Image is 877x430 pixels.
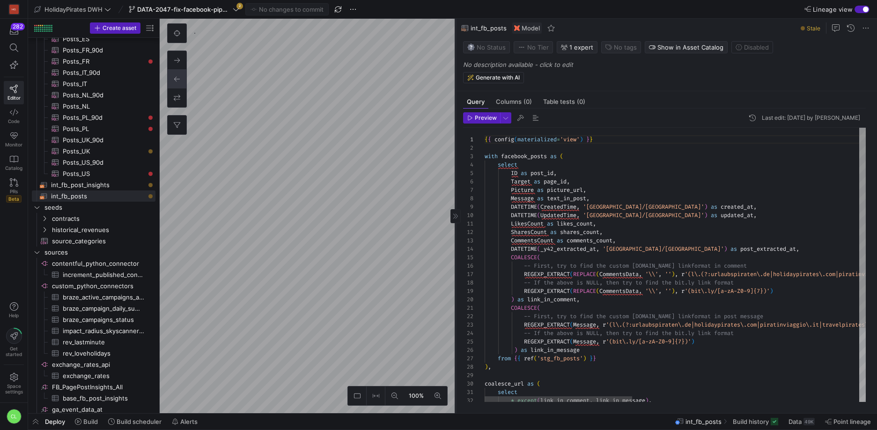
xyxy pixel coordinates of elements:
span: ) [511,296,514,303]
span: , [599,228,603,236]
div: 20 [463,295,473,304]
span: as [547,220,553,227]
div: Press SPACE to select this row. [32,280,155,292]
span: shares_count [560,228,599,236]
span: int_fb_posts​​​​​​​​​​ [51,191,145,202]
button: DATA-2047-fix-facebook-pipeline [126,3,242,15]
a: int_fb_post_insights​​​​​​​​​​ [32,179,155,190]
span: Posts_IT​​​​​​​​​ [63,79,145,89]
a: exchange_rates​​​​​​​​​ [32,370,155,381]
a: Posts_PL​​​​​​​​​ [32,123,155,134]
span: , [675,270,678,278]
div: Press SPACE to select this row. [32,146,155,157]
div: Press SPACE to select this row. [32,224,155,235]
span: ( [514,136,517,143]
span: , [658,287,662,295]
span: as [521,169,527,177]
button: Show in Asset Catalog [645,41,728,53]
a: braze_active_campaigns_analytics​​​​​​​​​ [32,292,155,303]
div: 49K [803,418,815,425]
div: Press SPACE to select this row. [32,235,155,247]
div: 4 [463,160,473,169]
span: seeds [44,202,154,213]
span: ( [560,153,563,160]
span: ) [671,270,675,278]
span: COALESCE [511,254,537,261]
span: Generate with AI [476,74,520,81]
span: likes_count [557,220,593,227]
a: Posts_ES​​​​​​​​​ [32,33,155,44]
span: Posts_UK_90d​​​​​​​​​ [63,135,145,146]
span: r [603,321,606,328]
button: Build history [729,414,782,430]
a: Posts_PL_90d​​​​​​​​​ [32,112,155,123]
div: Press SPACE to select this row. [32,56,155,67]
span: -- If the above is NULL, then try to find the bit. [524,329,688,337]
a: braze_campaigns_status​​​​​​​​​ [32,314,155,325]
span: ly link format [688,279,734,286]
span: '[GEOGRAPHIC_DATA]/[GEOGRAPHIC_DATA]' [583,203,704,211]
span: Monitor [5,142,22,147]
div: 7 [463,186,473,194]
span: -- If the above is NULL, then try to find the bit. [524,279,688,286]
span: Beta [6,195,22,203]
button: No statusNo Status [463,41,510,53]
span: ( [570,270,573,278]
a: FB_PagePostInsights_All​​​​​​​​ [32,381,155,393]
span: , [576,296,580,303]
button: Getstarted [4,324,24,361]
a: braze_campaign_daily_summary​​​​​​​​​ [32,303,155,314]
button: 282 [4,22,24,39]
span: , [576,211,580,219]
span: Columns [496,99,532,105]
span: CommentsData [599,287,639,295]
span: picture_url [547,186,583,194]
div: 3 [463,152,473,160]
span: '\\' [645,270,658,278]
span: } [590,136,593,143]
div: Press SPACE to select this row. [32,157,155,168]
span: link_in_comment [527,296,576,303]
span: 1 expert [569,44,593,51]
button: Data49K [784,414,819,430]
span: '(l\.(?:urlaubspiraten\.de|holidaypirates\.com|pir [606,321,770,328]
span: Build history [733,418,769,425]
span: , [567,178,570,185]
span: Get started [6,346,22,357]
span: contentful_python_connector​​​​​​​​ [52,258,154,269]
span: ( [596,270,599,278]
span: contracts [52,213,154,224]
div: Press SPACE to select this row. [32,168,155,179]
span: rev_loveholidays​​​​​​​​​ [63,348,145,359]
span: , [796,245,799,253]
div: 282 [11,23,25,30]
span: as [534,178,540,185]
a: Code [4,104,24,128]
div: Last edit: [DATE] by [PERSON_NAME] [762,115,860,121]
div: Press SPACE to select this row. [32,269,155,280]
span: Posts_NL​​​​​​​​​ [63,101,145,112]
button: Create asset [90,22,140,34]
span: int_fb_post_insights​​​​​​​​​​ [51,180,145,190]
span: Editor [7,95,21,101]
a: int_fb_posts​​​​​​​​​​ [32,190,155,202]
span: post_id [531,169,553,177]
div: Press SPACE to select this row. [32,89,155,101]
div: Press SPACE to select this row. [32,44,155,56]
div: Press SPACE to select this row. [32,359,155,370]
span: ga_event_data_at​​​​​​​​ [52,404,154,415]
span: as [711,211,717,219]
span: Code [8,118,20,124]
div: 11 [463,219,473,228]
div: 2 [463,144,473,152]
a: Posts_NL_90d​​​​​​​​​ [32,89,155,101]
span: '' [665,270,671,278]
a: Posts_IT_90d​​​​​​​​​ [32,67,155,78]
span: Posts_US​​​​​​​​​ [63,168,145,179]
span: as [537,186,544,194]
div: 12 [463,228,473,236]
span: increment_published_contentful_data​​​​​​​​​ [63,270,145,280]
div: Press SPACE to select this row. [32,78,155,89]
div: 18 [463,278,473,287]
span: Lineage view [813,6,853,13]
